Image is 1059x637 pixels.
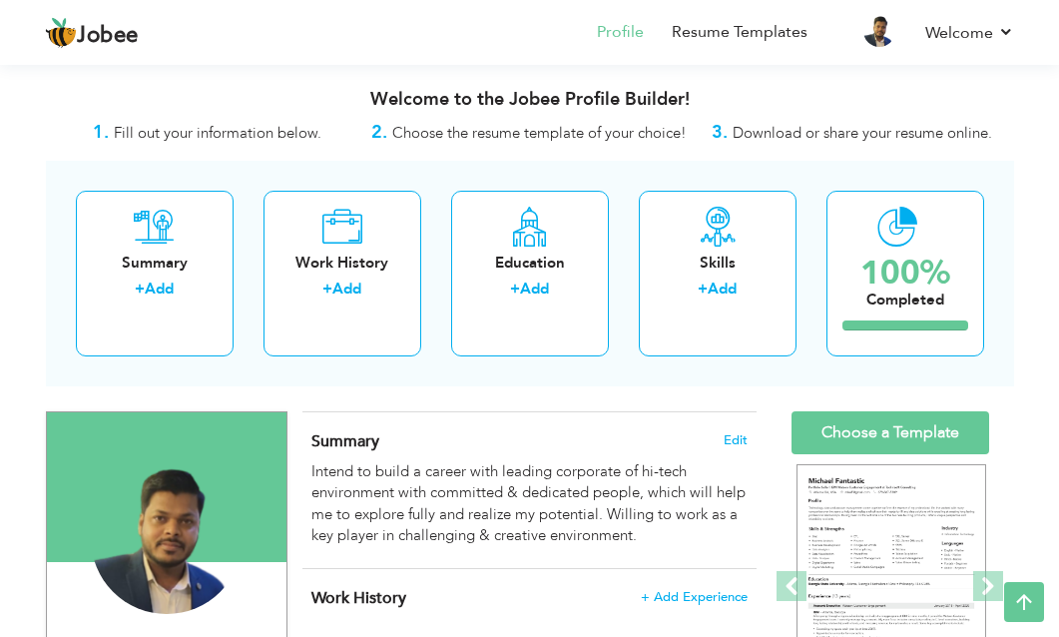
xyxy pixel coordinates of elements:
[724,433,748,447] span: Edit
[925,21,1014,45] a: Welcome
[91,462,243,614] img: Faizan Ali Siddiqui
[311,588,748,608] h4: This helps to show the companies you have worked for.
[792,411,989,454] a: Choose a Template
[641,590,748,604] span: + Add Experience
[672,21,807,44] a: Resume Templates
[311,431,748,451] h4: Adding a summary is a quick and easy way to highlight your experience and interests.
[467,253,593,274] div: Education
[311,587,406,609] span: Work History
[698,279,708,300] label: +
[332,279,361,299] a: Add
[145,279,174,299] a: Add
[114,123,321,143] span: Fill out your information below.
[311,430,379,452] span: Summary
[322,279,332,300] label: +
[46,90,1014,110] h3: Welcome to the Jobee Profile Builder!
[520,279,549,299] a: Add
[860,290,950,311] div: Completed
[708,279,737,299] a: Add
[279,253,405,274] div: Work History
[135,279,145,300] label: +
[371,120,387,145] strong: 2.
[92,253,218,274] div: Summary
[45,17,77,49] img: jobee.io
[77,25,139,47] span: Jobee
[45,17,139,49] a: Jobee
[392,123,687,143] span: Choose the resume template of your choice!
[712,120,728,145] strong: 3.
[93,120,109,145] strong: 1.
[510,279,520,300] label: +
[863,15,895,47] img: Profile Img
[655,253,781,274] div: Skills
[733,123,992,143] span: Download or share your resume online.
[597,21,644,44] a: Profile
[311,461,748,547] div: Intend to build a career with leading corporate of hi-tech environment with committed & dedicated...
[860,257,950,290] div: 100%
